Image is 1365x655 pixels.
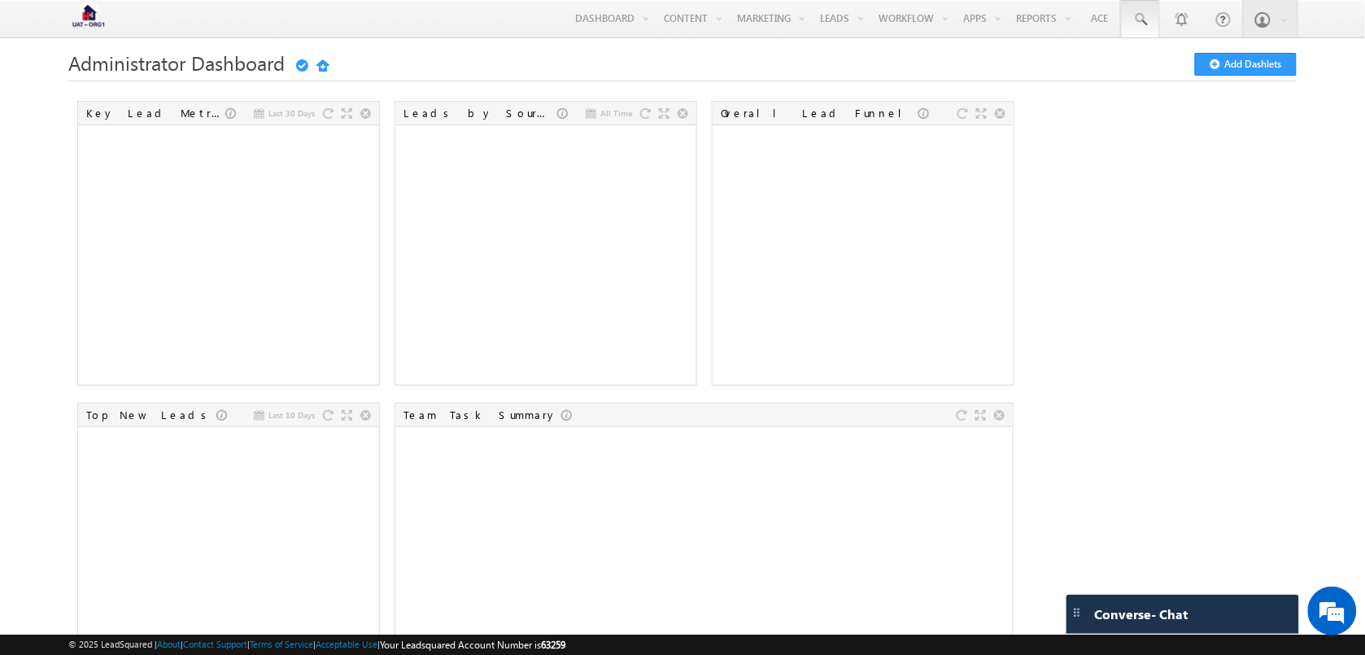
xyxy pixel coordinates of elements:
[1071,606,1084,619] img: carter-drag
[316,639,377,649] a: Acceptable Use
[600,106,632,120] span: All Time
[403,106,557,120] div: Leads by Sources
[68,637,565,653] span: © 2025 LeadSquared | | | | |
[28,85,68,107] img: d_60004797649_company_0_60004797649
[21,151,297,487] textarea: Type your message and hit 'Enter'
[721,106,918,120] div: Overall Lead Funnel
[86,408,216,422] div: Top New Leads
[268,106,315,120] span: Last 30 Days
[403,408,561,422] div: Team Task Summary
[183,639,247,649] a: Contact Support
[86,106,225,120] div: Key Lead Metrics
[1195,53,1297,76] button: Add Dashlets
[1095,607,1188,622] span: Converse - Chat
[157,639,181,649] a: About
[268,408,315,422] span: Last 10 Days
[221,501,295,523] em: Start Chat
[541,639,565,651] span: 63259
[380,639,565,651] span: Your Leadsquared Account Number is
[68,50,285,76] span: Administrator Dashboard
[267,8,306,47] div: Minimize live chat window
[250,639,313,649] a: Terms of Service
[68,4,109,33] img: Custom Logo
[85,85,273,107] div: Chat with us now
